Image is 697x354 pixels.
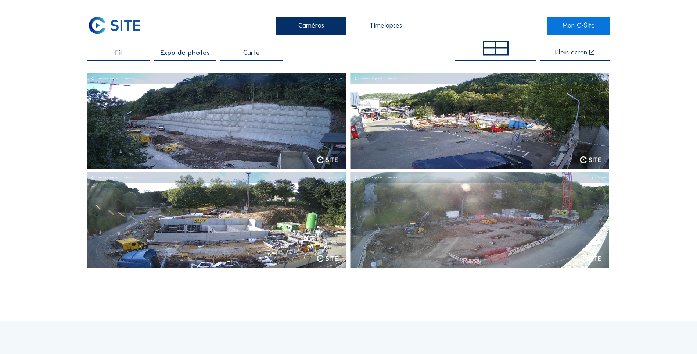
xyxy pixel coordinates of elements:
[98,176,123,179] div: Eurenco / Engis DEC
[350,172,609,268] a: Eurenco / Engis DECCamera 6[DATE] 09:21Imagelogo
[555,49,587,56] div: Plein écran
[580,255,601,262] img: logo
[87,17,142,35] img: C-SITE Logo
[317,255,338,262] img: logo
[350,172,609,268] img: Image
[580,156,601,163] img: logo
[351,17,421,35] div: Timelapses
[387,176,397,179] div: Camera 6
[124,176,134,179] div: Camera 7
[160,49,210,56] span: Expo de photos
[361,77,387,80] div: Eurenco / Engis DEC
[329,176,342,179] div: [DATE] 09:21
[87,17,150,35] a: C-SITE Logo
[592,77,606,80] div: [DATE] 09:21
[350,73,609,169] a: Eurenco / Engis DECCamera 4[DATE] 09:21Imagelogo
[243,49,260,56] span: Carte
[350,73,609,169] img: Image
[115,49,122,56] span: Fil
[87,172,346,268] a: Eurenco / Engis DECCamera 7[DATE] 09:21Imagelogo
[98,77,123,80] div: Eurenco / Engis DEC
[329,77,342,80] div: [DATE] 09:21
[87,172,346,268] img: Image
[87,73,346,169] a: Eurenco / Engis DECCamera 2[DATE] 09:21Imagelogo
[317,156,338,163] img: logo
[547,17,610,35] a: Mon C-Site
[361,176,387,179] div: Eurenco / Engis DEC
[276,17,346,35] div: Caméras
[592,176,606,179] div: [DATE] 09:21
[387,77,398,80] div: Camera 4
[124,77,134,80] div: Camera 2
[87,73,346,169] img: Image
